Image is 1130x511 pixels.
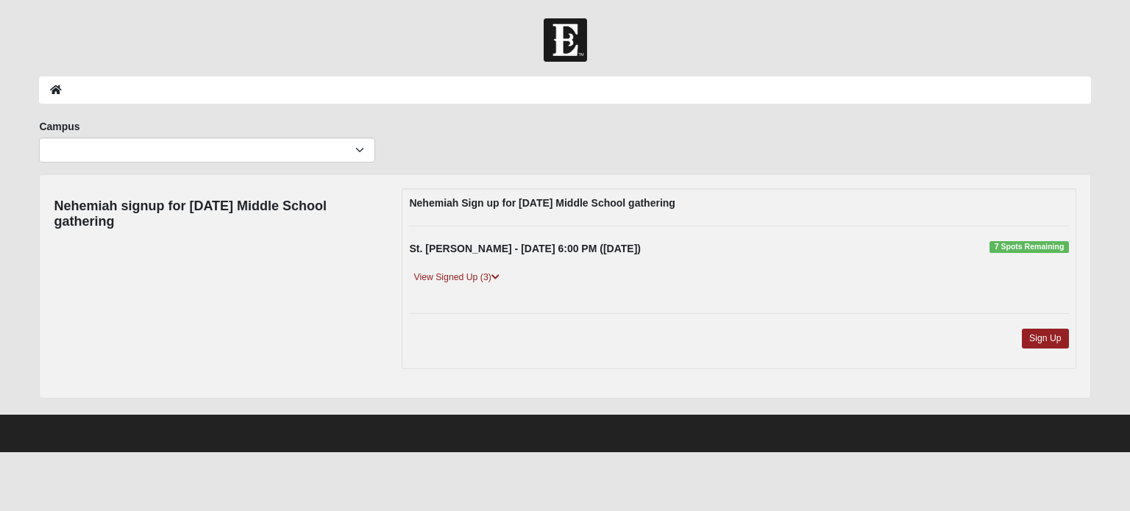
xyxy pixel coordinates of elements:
[544,18,587,62] img: Church of Eleven22 Logo
[989,241,1068,253] span: 7 Spots Remaining
[409,270,503,285] a: View Signed Up (3)
[409,197,675,209] strong: Nehemiah Sign up for [DATE] Middle School gathering
[54,199,380,230] h4: Nehemiah signup for [DATE] Middle School gathering
[409,243,640,254] strong: St. [PERSON_NAME] - [DATE] 6:00 PM ([DATE])
[1022,329,1069,349] a: Sign Up
[39,119,79,134] label: Campus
